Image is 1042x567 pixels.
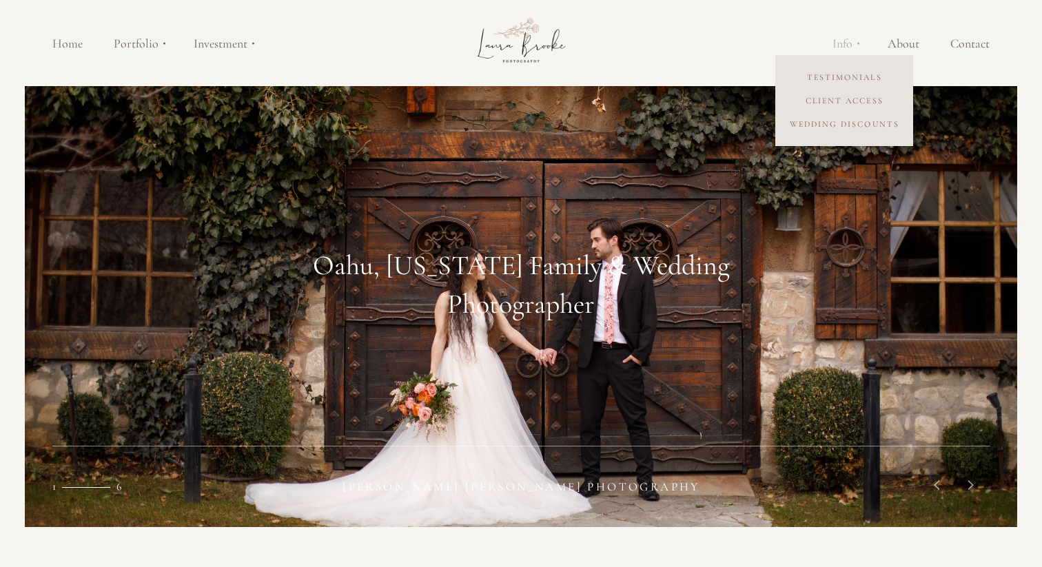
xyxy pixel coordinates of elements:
[447,285,595,323] span: Photographer
[775,89,913,112] a: Client Access
[529,246,602,285] span: Family
[52,480,240,493] h6: 1 6
[37,35,98,52] a: Home
[608,246,627,285] span: &
[99,35,178,52] a: Portfolio
[872,35,934,52] a: About
[178,35,266,52] a: Investment
[114,37,159,50] span: Portfolio
[633,246,730,285] span: Wedding
[775,65,913,89] a: Testimonials
[343,477,460,496] span: [PERSON_NAME]
[934,35,1005,52] a: Contact
[194,37,247,50] span: Investment
[817,35,872,52] a: Info
[587,477,699,496] span: Photography
[455,6,587,81] img: Laura Brooke Photography
[465,477,582,496] span: [PERSON_NAME]
[832,37,852,50] span: Info
[386,246,523,285] span: [US_STATE]
[775,112,913,136] a: Wedding Discounts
